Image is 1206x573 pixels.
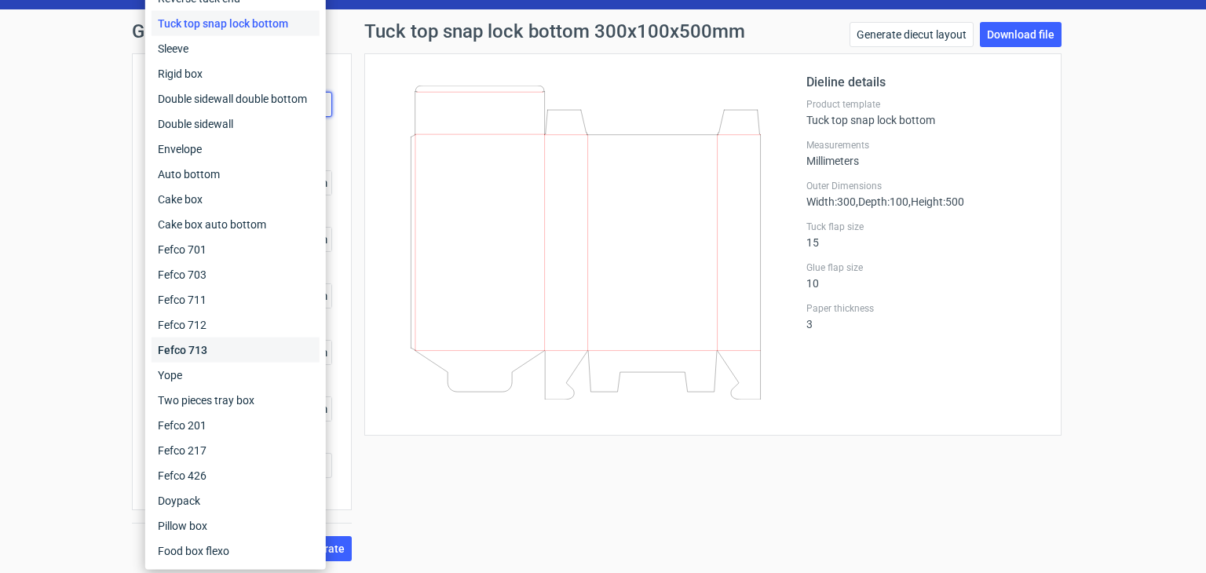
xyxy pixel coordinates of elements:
[152,262,320,287] div: Fefco 703
[152,86,320,111] div: Double sidewall double bottom
[806,221,1042,249] div: 15
[152,137,320,162] div: Envelope
[152,212,320,237] div: Cake box auto bottom
[152,513,320,538] div: Pillow box
[152,363,320,388] div: Yope
[152,463,320,488] div: Fefco 426
[806,73,1042,92] h2: Dieline details
[152,187,320,212] div: Cake box
[806,139,1042,167] div: Millimeters
[980,22,1062,47] a: Download file
[152,287,320,312] div: Fefco 711
[152,388,320,413] div: Two pieces tray box
[152,36,320,61] div: Sleeve
[364,22,745,41] h1: Tuck top snap lock bottom 300x100x500mm
[806,261,1042,274] label: Glue flap size
[806,195,856,208] span: Width : 300
[152,162,320,187] div: Auto bottom
[152,338,320,363] div: Fefco 713
[908,195,964,208] span: , Height : 500
[806,302,1042,315] label: Paper thickness
[806,221,1042,233] label: Tuck flap size
[806,302,1042,330] div: 3
[132,22,1074,41] h1: Generate new dieline
[152,312,320,338] div: Fefco 712
[152,438,320,463] div: Fefco 217
[850,22,974,47] a: Generate diecut layout
[806,139,1042,151] label: Measurements
[806,261,1042,290] div: 10
[806,98,1042,126] div: Tuck top snap lock bottom
[806,180,1042,192] label: Outer Dimensions
[152,538,320,564] div: Food box flexo
[856,195,908,208] span: , Depth : 100
[152,488,320,513] div: Doypack
[152,61,320,86] div: Rigid box
[152,237,320,262] div: Fefco 701
[152,111,320,137] div: Double sidewall
[152,11,320,36] div: Tuck top snap lock bottom
[152,413,320,438] div: Fefco 201
[806,98,1042,111] label: Product template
